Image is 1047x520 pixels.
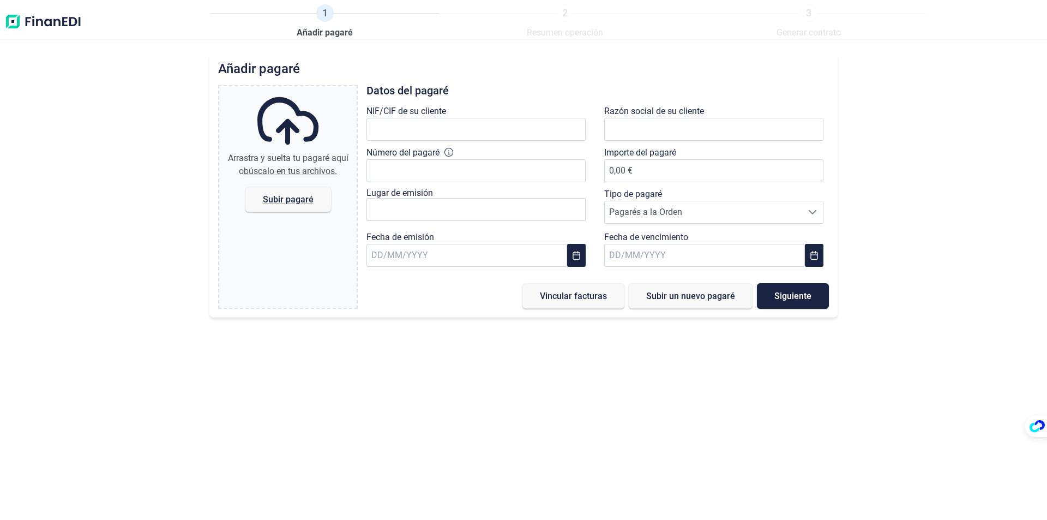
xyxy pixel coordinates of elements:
[540,292,607,300] span: Vincular facturas
[224,152,352,178] div: Arrastra y suelta tu pagaré aquí o
[604,231,688,244] label: Fecha de vencimiento
[604,188,662,201] label: Tipo de pagaré
[646,292,735,300] span: Subir un nuevo pagaré
[774,292,811,300] span: Siguiente
[263,195,314,204] span: Subir pagaré
[316,4,334,22] span: 1
[366,105,446,118] label: NIF/CIF de su cliente
[366,244,567,267] input: DD/MM/YYYY
[366,85,829,96] h3: Datos del pagaré
[218,61,829,76] h2: Añadir pagaré
[366,231,434,244] label: Fecha de emisión
[297,4,353,39] a: 1Añadir pagaré
[604,244,805,267] input: DD/MM/YYYY
[522,283,624,309] button: Vincular facturas
[4,4,82,39] img: Logo de aplicación
[366,146,440,159] label: Número del pagaré
[805,244,823,267] button: Choose Date
[244,166,337,176] span: búscalo en tus archivos.
[297,26,353,39] span: Añadir pagaré
[629,283,753,309] button: Subir un nuevo pagaré
[366,188,433,198] label: Lugar de emisión
[605,201,802,223] span: Pagarés a la Orden
[757,283,829,309] button: Siguiente
[567,244,586,267] button: Choose Date
[604,105,704,118] label: Razón social de su cliente
[604,146,676,159] label: Importe del pagaré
